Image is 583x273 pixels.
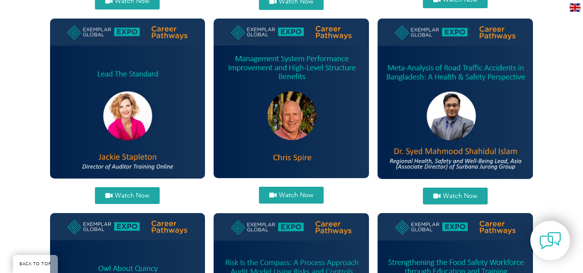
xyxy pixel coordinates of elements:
[214,19,369,178] img: Spire
[279,192,313,198] span: Watch Now
[259,187,324,204] a: Watch Now
[115,192,149,199] span: Watch Now
[423,188,488,204] a: Watch Now
[95,187,160,204] a: Watch Now
[539,230,561,251] img: contact-chat.png
[443,193,477,199] span: Watch Now
[50,19,205,179] img: jackie
[378,19,533,179] img: Syed
[13,255,58,273] a: BACK TO TOP
[570,3,580,12] img: en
